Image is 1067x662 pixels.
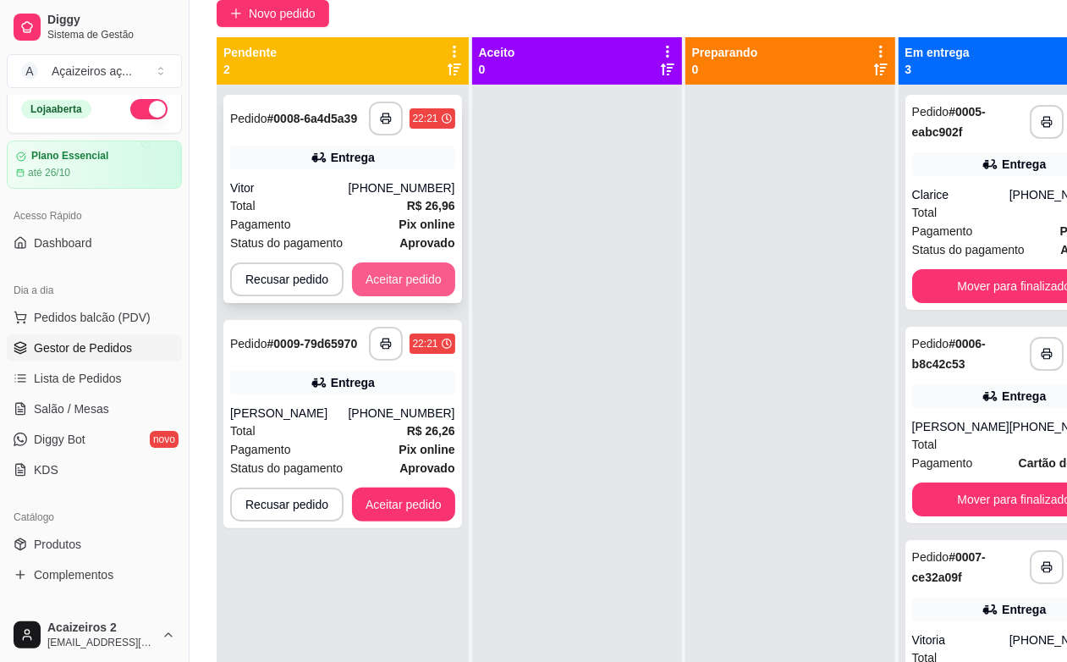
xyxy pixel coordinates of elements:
[7,395,182,422] a: Salão / Mesas
[230,179,349,196] div: Vitor
[912,418,1009,435] div: [PERSON_NAME]
[7,7,182,47] a: DiggySistema de Gestão
[34,339,132,356] span: Gestor de Pedidos
[21,63,38,80] span: A
[407,199,455,212] strong: R$ 26,96
[912,337,986,371] strong: # 0006-b8c42c53
[912,186,1009,203] div: Clarice
[7,54,182,88] button: Select a team
[7,561,182,588] a: Complementos
[912,105,986,139] strong: # 0005-eabc902f
[1002,388,1046,405] div: Entrega
[7,229,182,257] a: Dashboard
[479,61,515,78] p: 0
[7,531,182,558] a: Produtos
[912,632,1009,648] div: Vitoria
[399,461,454,475] strong: aprovado
[230,488,344,521] button: Recusar pedido
[230,262,344,296] button: Recusar pedido
[223,44,277,61] p: Pendente
[31,150,108,163] article: Plano Essencial
[692,44,758,61] p: Preparando
[249,4,316,23] span: Novo pedido
[34,234,92,251] span: Dashboard
[692,61,758,78] p: 0
[413,112,438,125] div: 22:21
[230,215,291,234] span: Pagamento
[1002,156,1046,173] div: Entrega
[479,44,515,61] p: Aceito
[413,337,438,350] div: 22:21
[331,149,375,166] div: Entrega
[47,621,155,636] span: Acaizeiros 2
[7,426,182,453] a: Diggy Botnovo
[34,536,81,553] span: Produtos
[230,337,267,350] span: Pedido
[7,456,182,483] a: KDS
[47,636,155,649] span: [EMAIL_ADDRESS][DOMAIN_NAME]
[230,405,349,422] div: [PERSON_NAME]
[34,431,85,448] span: Diggy Bot
[230,8,242,19] span: plus
[47,28,175,41] span: Sistema de Gestão
[28,166,70,179] article: até 26/10
[230,196,256,215] span: Total
[7,504,182,531] div: Catálogo
[352,488,455,521] button: Aceitar pedido
[331,374,375,391] div: Entrega
[52,63,132,80] div: Açaizeiros aç ...
[912,222,973,240] span: Pagamento
[267,112,358,125] strong: # 0008-6a4d5a39
[349,405,455,422] div: [PHONE_NUMBER]
[7,334,182,361] a: Gestor de Pedidos
[912,203,938,222] span: Total
[912,337,949,350] span: Pedido
[7,202,182,229] div: Acesso Rápido
[34,461,58,478] span: KDS
[349,179,455,196] div: [PHONE_NUMBER]
[34,370,122,387] span: Lista de Pedidos
[230,112,267,125] span: Pedido
[912,550,986,584] strong: # 0007-ce32a09f
[905,61,970,78] p: 3
[905,44,970,61] p: Em entrega
[912,240,1025,259] span: Status do pagamento
[912,550,949,564] span: Pedido
[352,262,455,296] button: Aceitar pedido
[912,105,949,119] span: Pedido
[34,566,113,583] span: Complementos
[21,100,91,119] div: Loja aberta
[223,61,277,78] p: 2
[230,422,256,440] span: Total
[399,236,454,250] strong: aprovado
[7,304,182,331] button: Pedidos balcão (PDV)
[7,615,182,655] button: Acaizeiros 2[EMAIL_ADDRESS][DOMAIN_NAME]
[267,337,358,350] strong: # 0009-79d65970
[34,309,151,326] span: Pedidos balcão (PDV)
[47,13,175,28] span: Diggy
[230,234,343,252] span: Status do pagamento
[7,141,182,189] a: Plano Essencialaté 26/10
[130,99,168,119] button: Alterar Status
[912,454,973,472] span: Pagamento
[230,459,343,477] span: Status do pagamento
[7,277,182,304] div: Dia a dia
[399,218,454,231] strong: Pix online
[34,400,109,417] span: Salão / Mesas
[1002,601,1046,618] div: Entrega
[399,443,454,456] strong: Pix online
[912,435,938,454] span: Total
[7,365,182,392] a: Lista de Pedidos
[230,440,291,459] span: Pagamento
[407,424,455,438] strong: R$ 26,26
